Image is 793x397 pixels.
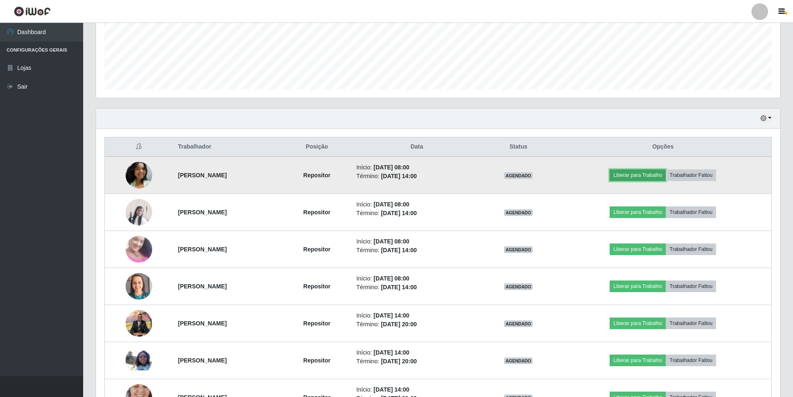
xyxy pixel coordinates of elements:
img: 1748464437090.jpeg [126,305,152,341]
button: Liberar para Trabalho [610,206,666,218]
span: AGENDADO [504,209,533,216]
strong: [PERSON_NAME] [178,283,227,290]
th: Status [482,137,555,157]
li: Início: [356,274,477,283]
strong: Repositor [303,357,330,364]
time: [DATE] 14:00 [373,349,409,356]
li: Início: [356,200,477,209]
button: Liberar para Trabalho [610,318,666,329]
li: Início: [356,385,477,394]
time: [DATE] 08:00 [373,275,409,282]
button: Liberar para Trabalho [610,355,666,366]
li: Início: [356,237,477,246]
button: Liberar para Trabalho [610,280,666,292]
th: Opções [555,137,772,157]
button: Trabalhador Faltou [666,318,716,329]
strong: Repositor [303,172,330,179]
time: [DATE] 20:00 [381,358,417,365]
span: AGENDADO [504,320,533,327]
strong: [PERSON_NAME] [178,246,227,253]
li: Término: [356,209,477,218]
th: Trabalhador [173,137,282,157]
th: Data [351,137,482,157]
img: 1753190771762.jpeg [126,350,152,370]
li: Término: [356,320,477,329]
strong: Repositor [303,320,330,327]
button: Trabalhador Faltou [666,243,716,255]
li: Início: [356,348,477,357]
time: [DATE] 08:00 [373,164,409,171]
li: Término: [356,246,477,255]
img: 1748893020398.jpeg [126,162,152,189]
strong: [PERSON_NAME] [178,357,227,364]
strong: Repositor [303,283,330,290]
img: 1753110543973.jpeg [126,226,152,273]
button: Trabalhador Faltou [666,280,716,292]
strong: [PERSON_NAME] [178,172,227,179]
li: Término: [356,283,477,292]
img: 1751480704015.jpeg [126,199,152,226]
li: Término: [356,357,477,366]
img: 1755715203050.jpeg [126,263,152,310]
button: Liberar para Trabalho [610,243,666,255]
time: [DATE] 14:00 [373,312,409,319]
li: Início: [356,163,477,172]
button: Trabalhador Faltou [666,355,716,366]
time: [DATE] 08:00 [373,238,409,245]
strong: Repositor [303,209,330,216]
span: AGENDADO [504,246,533,253]
strong: [PERSON_NAME] [178,209,227,216]
time: [DATE] 14:00 [381,173,417,179]
button: Liberar para Trabalho [610,169,666,181]
th: Posição [282,137,351,157]
button: Trabalhador Faltou [666,206,716,218]
time: [DATE] 08:00 [373,201,409,208]
time: [DATE] 14:00 [381,284,417,290]
span: AGENDADO [504,357,533,364]
time: [DATE] 14:00 [381,210,417,216]
span: AGENDADO [504,172,533,179]
img: CoreUI Logo [14,6,51,17]
time: [DATE] 14:00 [381,247,417,253]
strong: [PERSON_NAME] [178,320,227,327]
time: [DATE] 14:00 [373,386,409,393]
span: AGENDADO [504,283,533,290]
li: Término: [356,172,477,181]
li: Início: [356,311,477,320]
strong: Repositor [303,246,330,253]
button: Trabalhador Faltou [666,169,716,181]
time: [DATE] 20:00 [381,321,417,328]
